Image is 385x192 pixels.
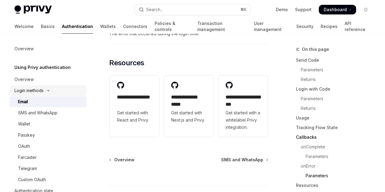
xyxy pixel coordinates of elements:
a: Recipes [321,19,337,34]
a: Custom OAuth [10,174,87,185]
a: Send Code [296,55,375,65]
span: Get started with Next.js and Privy. [171,109,206,124]
span: Resources [109,58,144,68]
a: Parameters [296,94,375,104]
button: Toggle dark mode [361,5,371,14]
button: Toggle Login methods section [10,85,87,96]
div: Login methods [14,87,44,94]
a: Overview [110,157,134,163]
a: Policies & controls [155,19,190,34]
div: Search... [146,6,163,13]
a: User management [254,19,289,34]
a: Tracking Flow State [296,123,375,132]
span: Get started with a whitelabel Privy integration. [226,109,260,131]
a: Overview [10,74,87,85]
a: Telegram [10,163,87,174]
a: Returns [296,75,375,84]
a: onError [296,161,375,171]
span: The error that occurred during the login flow. [109,30,268,37]
a: Security [296,19,313,34]
div: Telegram [18,165,37,172]
div: Wallet [18,120,30,128]
div: Overview [14,76,34,83]
a: Support [295,7,312,13]
div: SMS and WhatsApp [18,109,57,116]
div: Custom OAuth [18,176,46,183]
button: Open search [135,4,250,15]
div: Overview [14,45,34,52]
a: Wallets [100,19,116,34]
a: Farcaster [10,152,87,163]
a: Usage [296,113,375,123]
a: Wallet [10,119,87,129]
a: Parameters [296,152,375,161]
div: Farcaster [18,154,37,161]
a: Parameters [296,171,375,181]
a: Parameters [296,65,375,75]
a: OAuth [10,141,87,152]
a: Email [10,96,87,107]
span: Overview [114,157,134,163]
a: Login with Code [296,84,375,94]
span: ⌘ K [240,7,247,12]
span: SMS and WhatsApp [221,157,263,163]
a: SMS and WhatsApp [221,157,268,163]
a: SMS and WhatsApp [10,107,87,118]
a: Welcome [14,19,34,34]
a: Callbacks [296,132,375,142]
a: Connectors [123,19,147,34]
div: Passkey [18,132,35,139]
a: onComplete [296,142,375,152]
img: light logo [14,5,52,14]
span: Get started with React and Privy. [117,109,152,124]
a: Authentication [62,19,93,34]
a: API reference [345,19,371,34]
a: Returns [296,104,375,113]
h5: Using Privy authentication [14,64,71,71]
div: Email [18,98,28,105]
span: On this page [302,46,329,53]
div: OAuth [18,143,30,150]
a: Dashboard [319,5,356,14]
a: Resources [296,181,375,190]
a: Demo [276,7,288,13]
a: Basics [41,19,55,34]
a: Transaction management [197,19,247,34]
span: Dashboard [324,7,347,13]
a: Passkey [10,130,87,141]
a: Overview [10,43,87,54]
